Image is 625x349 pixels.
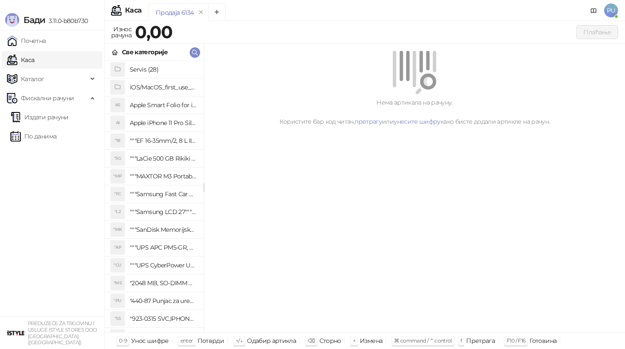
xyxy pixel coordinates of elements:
[7,324,24,342] img: 64x64-companyLogo-77b92cf4-9946-4f36-9751-bf7bb5fd2c7d.png
[130,240,197,254] h4: """UPS APC PM5-GR, Essential Surge Arrest,5 utic_nica"""
[130,205,197,219] h4: """Samsung LCD 27"""" C27F390FHUXEN"""
[122,47,168,57] div: Све категорије
[130,258,197,272] h4: """UPS CyberPower UT650EG, 650VA/360W , line-int., s_uko, desktop"""
[111,276,125,290] div: "MS
[214,98,615,126] div: Нема артикала на рачуну. Користите бар код читач, или како бисте додали артикле на рачун.
[109,23,133,41] div: Износ рачуна
[111,329,125,343] div: "SD
[111,134,125,148] div: "18
[394,337,452,344] span: ⌘ command / ⌃ control
[111,294,125,308] div: "PU
[45,17,88,25] span: 3.11.0-b80b730
[7,51,34,69] a: Каса
[604,3,618,17] span: PU
[7,32,46,49] a: Почетна
[23,15,45,25] span: Бади
[576,25,618,39] button: Плаћање
[119,337,127,344] span: 0-9
[130,223,197,237] h4: """SanDisk Memorijska kartica 256GB microSDXC sa SD adapterom SDSQXA1-256G-GN6MA - Extreme PLUS, ...
[319,335,341,346] div: Сторно
[10,109,69,126] a: Издати рачуни
[21,89,74,107] span: Фискални рачуни
[353,337,355,344] span: +
[195,9,207,16] button: remove
[130,187,197,201] h4: """Samsung Fast Car Charge Adapter, brzi auto punja_, boja crna"""
[130,294,197,308] h4: "440-87 Punjac za uredjaje sa micro USB portom 4/1, Stand."
[461,337,462,344] span: f
[156,8,194,17] div: Продаја 6134
[394,118,441,125] a: унесите шифру
[111,258,125,272] div: "CU
[130,134,197,148] h4: """EF 16-35mm/2, 8 L III USM"""
[111,223,125,237] div: "MK
[130,151,197,165] h4: """LaCie 500 GB Rikiki USB 3.0 / Ultra Compact & Resistant aluminum / USB 3.0 / 2.5"""""""
[10,128,56,145] a: По данима
[130,276,197,290] h4: "2048 MB, SO-DIMM DDRII, 667 MHz, Napajanje 1,8 0,1 V, Latencija CL5"
[181,337,193,344] span: enter
[111,205,125,219] div: "L2
[466,335,495,346] div: Претрага
[130,116,197,130] h4: Apple iPhone 11 Pro Silicone Case - Black
[131,335,169,346] div: Унос шифре
[130,63,197,76] h4: Servis (28)
[105,61,204,332] div: grid
[130,98,197,112] h4: Apple Smart Folio for iPad mini (A17 Pro) - Sage
[130,329,197,343] h4: "923-0448 SVC,IPHONE,TOURQUE DRIVER KIT .65KGF- CM Šrafciger "
[21,70,44,88] span: Каталог
[507,337,525,344] span: F10 / F16
[111,187,125,201] div: "FC
[125,7,141,14] div: Каса
[530,335,556,346] div: Готовина
[130,169,197,183] h4: """MAXTOR M3 Portable 2TB 2.5"""" crni eksterni hard disk HX-M201TCB/GM"""
[28,320,97,346] small: PREDUZEĆE ZA TRGOVINU I USLUGE ISTYLE STORES DOO [GEOGRAPHIC_DATA] ([GEOGRAPHIC_DATA])
[111,169,125,183] div: "MP
[236,337,243,344] span: ↑/↓
[197,335,224,346] div: Потврди
[111,240,125,254] div: "AP
[360,335,382,346] div: Измена
[130,312,197,326] h4: "923-0315 SVC,IPHONE 5/5S BATTERY REMOVAL TRAY Držač za iPhone sa kojim se otvara display
[130,80,197,94] h4: iOS/MacOS_first_use_assistance (4)
[111,312,125,326] div: "S5
[111,151,125,165] div: "5G
[208,3,226,21] button: Add tab
[587,3,601,17] a: Документација
[111,98,125,112] div: AS
[111,116,125,130] div: AI
[5,13,19,27] img: Logo
[247,335,296,346] div: Одабир артикла
[135,21,172,43] strong: 0,00
[308,337,315,344] span: ⌫
[355,118,382,125] a: претрагу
